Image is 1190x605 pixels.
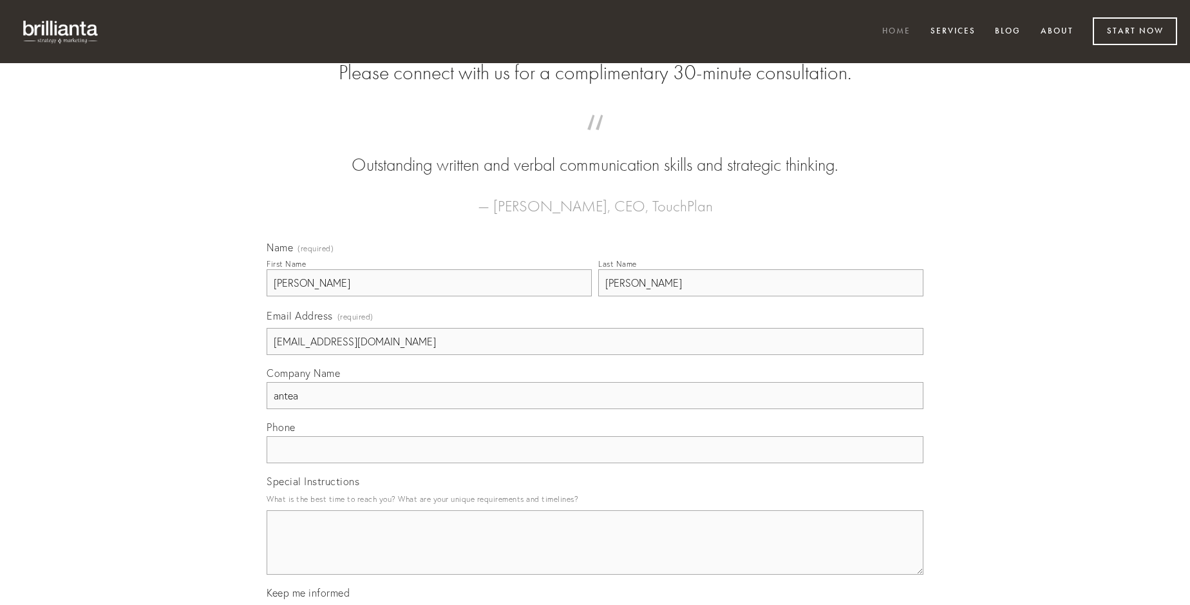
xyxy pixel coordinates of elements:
[922,21,984,43] a: Services
[13,13,109,50] img: brillianta - research, strategy, marketing
[267,475,359,488] span: Special Instructions
[287,128,903,178] blockquote: Outstanding written and verbal communication skills and strategic thinking.
[1032,21,1082,43] a: About
[1093,17,1177,45] a: Start Now
[337,308,373,325] span: (required)
[287,128,903,153] span: “
[287,178,903,219] figcaption: — [PERSON_NAME], CEO, TouchPlan
[267,61,923,85] h2: Please connect with us for a complimentary 30-minute consultation.
[598,259,637,269] div: Last Name
[267,367,340,379] span: Company Name
[297,245,334,253] span: (required)
[267,586,350,599] span: Keep me informed
[987,21,1029,43] a: Blog
[267,309,333,322] span: Email Address
[874,21,919,43] a: Home
[267,421,296,434] span: Phone
[267,259,306,269] div: First Name
[267,241,293,254] span: Name
[267,490,923,508] p: What is the best time to reach you? What are your unique requirements and timelines?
